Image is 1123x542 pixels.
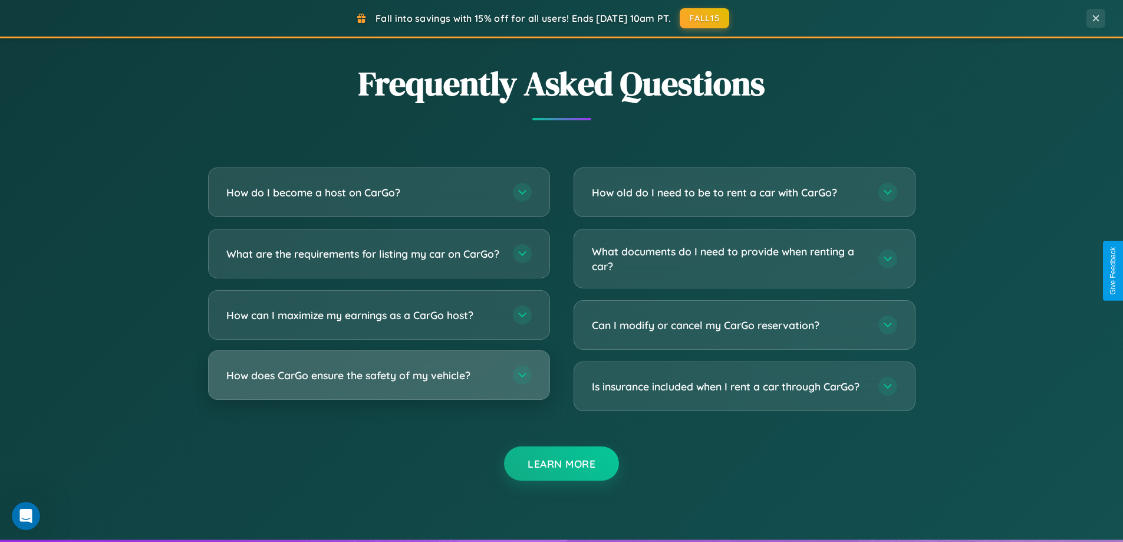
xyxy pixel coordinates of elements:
[592,318,867,333] h3: Can I modify or cancel my CarGo reservation?
[680,8,729,28] button: FALL15
[226,308,501,323] h3: How can I maximize my earnings as a CarGo host?
[226,247,501,261] h3: What are the requirements for listing my car on CarGo?
[504,446,619,481] button: Learn More
[592,185,867,200] h3: How old do I need to be to rent a car with CarGo?
[592,244,867,273] h3: What documents do I need to provide when renting a car?
[208,61,915,106] h2: Frequently Asked Questions
[226,185,501,200] h3: How do I become a host on CarGo?
[12,502,40,530] iframe: Intercom live chat
[592,379,867,394] h3: Is insurance included when I rent a car through CarGo?
[226,368,501,383] h3: How does CarGo ensure the safety of my vehicle?
[376,12,671,24] span: Fall into savings with 15% off for all users! Ends [DATE] 10am PT.
[1109,247,1117,295] div: Give Feedback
